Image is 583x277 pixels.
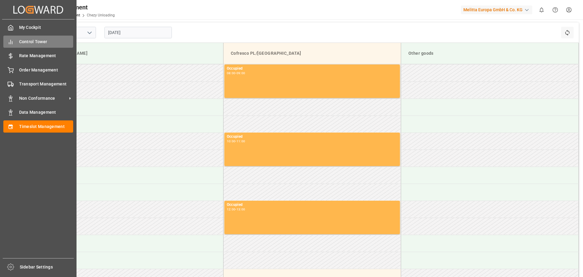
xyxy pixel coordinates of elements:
span: Timeslot Management [19,123,73,130]
a: Data Management [3,106,73,118]
input: DD.MM.YYYY [104,27,172,38]
div: 08:00 [227,72,236,74]
div: Occupied [227,202,397,208]
div: [PERSON_NAME] [50,48,218,59]
div: - [235,208,236,211]
button: show 0 new notifications [535,3,548,17]
div: Other goods [406,48,574,59]
div: 13:00 [237,208,245,211]
div: Occupied [227,66,397,72]
a: Transport Management [3,78,73,90]
span: Sidebar Settings [20,264,74,270]
button: open menu [85,28,94,37]
a: My Cockpit [3,22,73,33]
div: 10:00 [227,140,236,143]
div: 12:00 [227,208,236,211]
span: Data Management [19,109,73,116]
a: Order Management [3,64,73,76]
button: Melitta Europa GmbH & Co. KG [461,4,535,16]
div: - [235,140,236,143]
div: Occupied [227,134,397,140]
span: Rate Management [19,53,73,59]
span: My Cockpit [19,24,73,31]
span: Non Conformance [19,95,67,102]
span: Transport Management [19,81,73,87]
div: Melitta Europa GmbH & Co. KG [461,5,532,14]
span: Control Tower [19,39,73,45]
button: Help Center [548,3,562,17]
a: Rate Management [3,50,73,62]
div: Cofresco PL/[GEOGRAPHIC_DATA] [228,48,396,59]
div: - [235,72,236,74]
a: Timeslot Management [3,120,73,132]
div: 11:00 [237,140,245,143]
span: Order Management [19,67,73,73]
div: 09:00 [237,72,245,74]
